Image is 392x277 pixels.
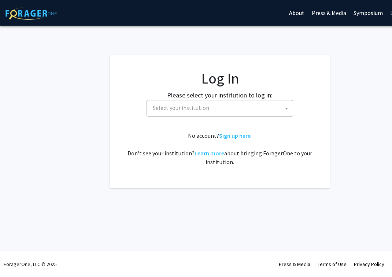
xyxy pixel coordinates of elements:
[153,104,209,111] span: Select your institution
[167,90,273,100] label: Please select your institution to log in:
[279,261,310,267] a: Press & Media
[147,100,293,117] span: Select your institution
[150,100,293,115] span: Select your institution
[125,131,315,166] div: No account? . Don't see your institution? about bringing ForagerOne to your institution.
[195,149,224,157] a: Learn more about bringing ForagerOne to your institution
[125,70,315,87] h1: Log In
[219,132,251,139] a: Sign up here
[4,251,57,277] div: ForagerOne, LLC © 2025
[5,7,57,20] img: ForagerOne Logo
[354,261,384,267] a: Privacy Policy
[318,261,347,267] a: Terms of Use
